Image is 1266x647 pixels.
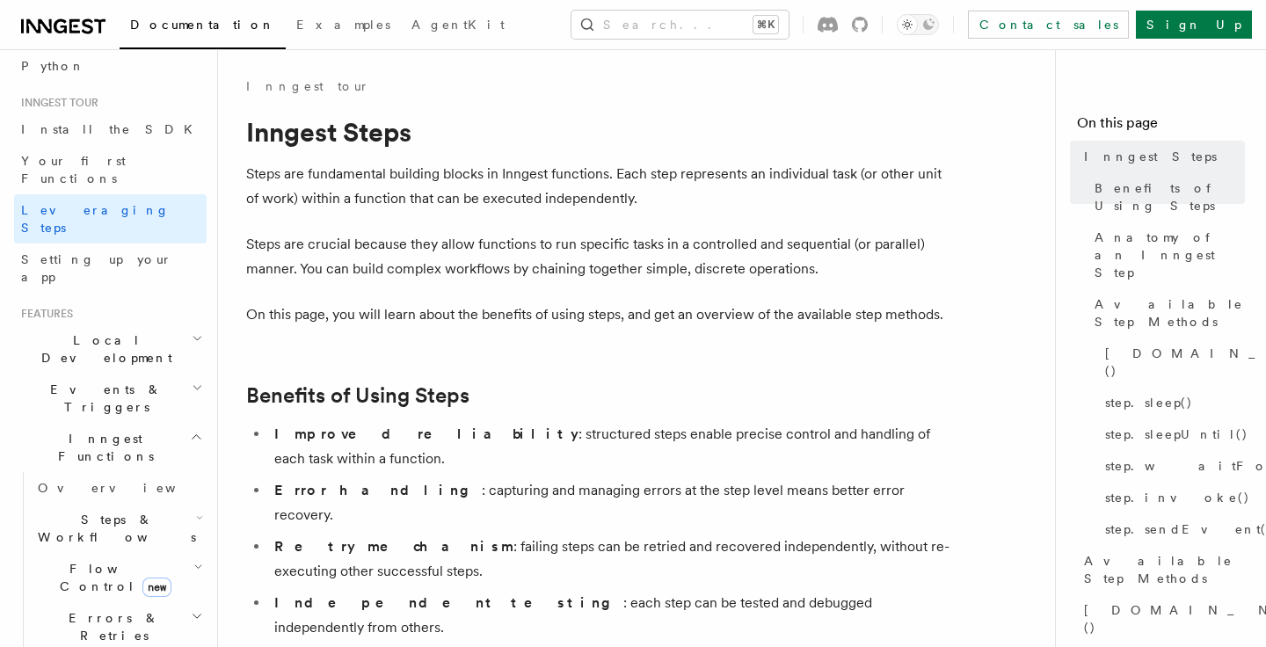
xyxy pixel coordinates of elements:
[411,18,505,32] span: AgentKit
[1088,172,1245,222] a: Benefits of Using Steps
[1098,450,1245,482] a: step.waitForEvent()
[31,553,207,602] button: Flow Controlnew
[1084,552,1245,587] span: Available Step Methods
[571,11,789,39] button: Search...⌘K
[14,324,207,374] button: Local Development
[14,113,207,145] a: Install the SDK
[142,578,171,597] span: new
[269,591,949,640] li: : each step can be tested and debugged independently from others.
[1098,482,1245,513] a: step.invoke()
[14,381,192,416] span: Events & Triggers
[274,594,623,611] strong: Independent testing
[1077,141,1245,172] a: Inngest Steps
[246,232,949,281] p: Steps are crucial because they allow functions to run specific tasks in a controlled and sequenti...
[1088,222,1245,288] a: Anatomy of an Inngest Step
[269,478,949,527] li: : capturing and managing errors at the step level means better error recovery.
[31,472,207,504] a: Overview
[246,302,949,327] p: On this page, you will learn about the benefits of using steps, and get an overview of the availa...
[21,154,126,185] span: Your first Functions
[968,11,1129,39] a: Contact sales
[14,331,192,367] span: Local Development
[246,162,949,211] p: Steps are fundamental building blocks in Inngest functions. Each step represents an individual ta...
[246,116,949,148] h1: Inngest Steps
[1084,148,1217,165] span: Inngest Steps
[14,96,98,110] span: Inngest tour
[274,482,482,498] strong: Error handling
[31,560,193,595] span: Flow Control
[269,534,949,584] li: : failing steps can be retried and recovered independently, without re-executing other successful...
[296,18,390,32] span: Examples
[14,145,207,194] a: Your first Functions
[31,511,196,546] span: Steps & Workflows
[14,374,207,423] button: Events & Triggers
[286,5,401,47] a: Examples
[21,59,85,73] span: Python
[1105,489,1250,506] span: step.invoke()
[246,383,469,408] a: Benefits of Using Steps
[1077,113,1245,141] h4: On this page
[1095,295,1245,331] span: Available Step Methods
[1077,545,1245,594] a: Available Step Methods
[21,122,203,136] span: Install the SDK
[14,244,207,293] a: Setting up your app
[14,307,73,321] span: Features
[401,5,515,47] a: AgentKit
[120,5,286,49] a: Documentation
[897,14,939,35] button: Toggle dark mode
[1098,513,1245,545] a: step.sendEvent()
[1095,179,1245,214] span: Benefits of Using Steps
[31,609,191,644] span: Errors & Retries
[269,422,949,471] li: : structured steps enable precise control and handling of each task within a function.
[1088,288,1245,338] a: Available Step Methods
[1098,418,1245,450] a: step.sleepUntil()
[31,504,207,553] button: Steps & Workflows
[14,423,207,472] button: Inngest Functions
[274,425,578,442] strong: Improved reliability
[1095,229,1245,281] span: Anatomy of an Inngest Step
[753,16,778,33] kbd: ⌘K
[14,430,190,465] span: Inngest Functions
[274,538,513,555] strong: Retry mechanism
[1105,394,1193,411] span: step.sleep()
[1105,425,1248,443] span: step.sleepUntil()
[1098,338,1245,387] a: [DOMAIN_NAME]()
[1098,387,1245,418] a: step.sleep()
[14,50,207,82] a: Python
[14,194,207,244] a: Leveraging Steps
[246,77,369,95] a: Inngest tour
[130,18,275,32] span: Documentation
[38,481,219,495] span: Overview
[1077,594,1245,643] a: [DOMAIN_NAME]()
[21,203,170,235] span: Leveraging Steps
[1136,11,1252,39] a: Sign Up
[21,252,172,284] span: Setting up your app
